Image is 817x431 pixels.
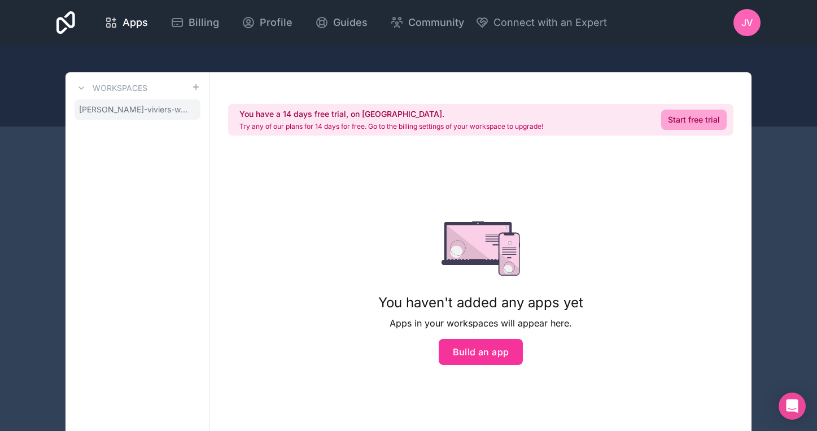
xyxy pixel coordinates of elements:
[408,15,464,31] span: Community
[123,15,148,31] span: Apps
[239,122,543,131] p: Try any of our plans for 14 days for free. Go to the billing settings of your workspace to upgrade!
[333,15,368,31] span: Guides
[79,104,191,115] span: [PERSON_NAME]-viviers-workspace
[161,10,228,35] a: Billing
[306,10,377,35] a: Guides
[493,15,607,31] span: Connect with an Expert
[189,15,219,31] span: Billing
[442,221,520,276] img: empty state
[233,10,302,35] a: Profile
[260,15,292,31] span: Profile
[75,99,200,120] a: [PERSON_NAME]-viviers-workspace
[378,294,583,312] h1: You haven't added any apps yet
[381,10,473,35] a: Community
[779,393,806,420] div: Open Intercom Messenger
[378,316,583,330] p: Apps in your workspaces will appear here.
[239,108,543,120] h2: You have a 14 days free trial, on [GEOGRAPHIC_DATA].
[475,15,607,31] button: Connect with an Expert
[661,110,727,130] a: Start free trial
[95,10,157,35] a: Apps
[93,82,147,94] h3: Workspaces
[741,16,753,29] span: JV
[75,81,147,95] a: Workspaces
[439,339,523,365] button: Build an app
